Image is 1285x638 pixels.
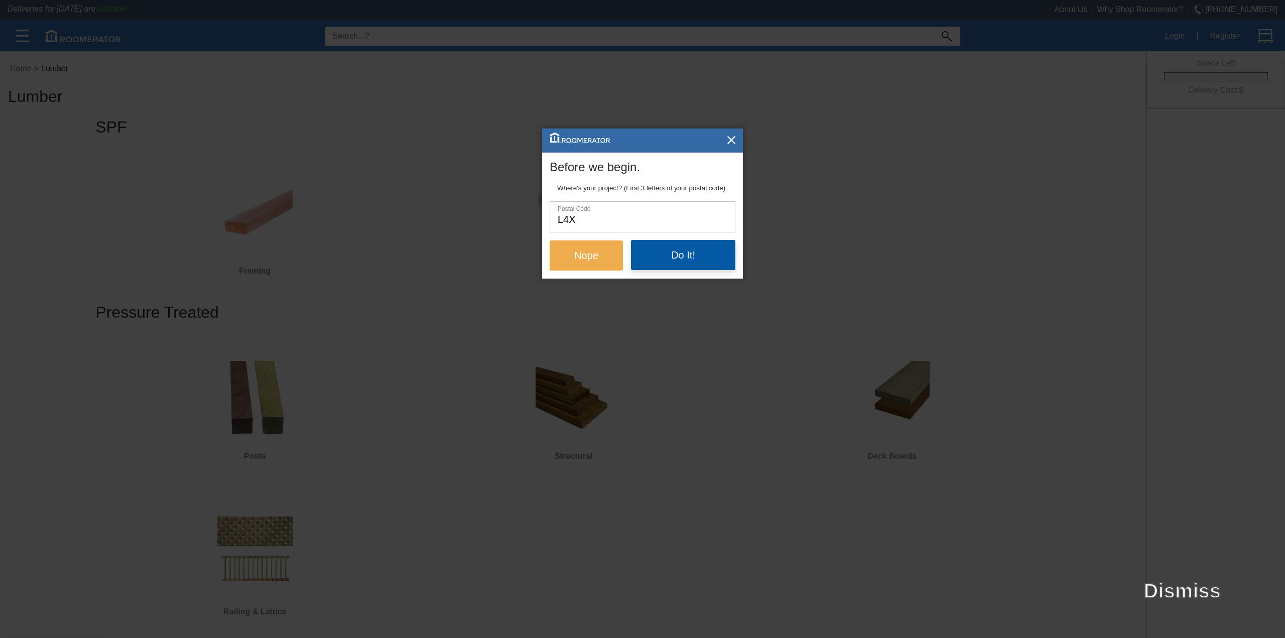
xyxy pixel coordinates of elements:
[726,135,736,145] img: X_Button.png
[550,202,735,231] input: Postal Code
[550,202,751,213] label: Postal Code
[557,183,725,193] label: Where's your project? (First 3 letters of your postal code)
[631,240,735,270] button: Do It!
[550,153,735,174] h4: Before we begin.
[550,240,623,271] button: Nope
[550,133,610,143] img: roomerator-logo.svg
[1144,576,1221,606] label: Dismiss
